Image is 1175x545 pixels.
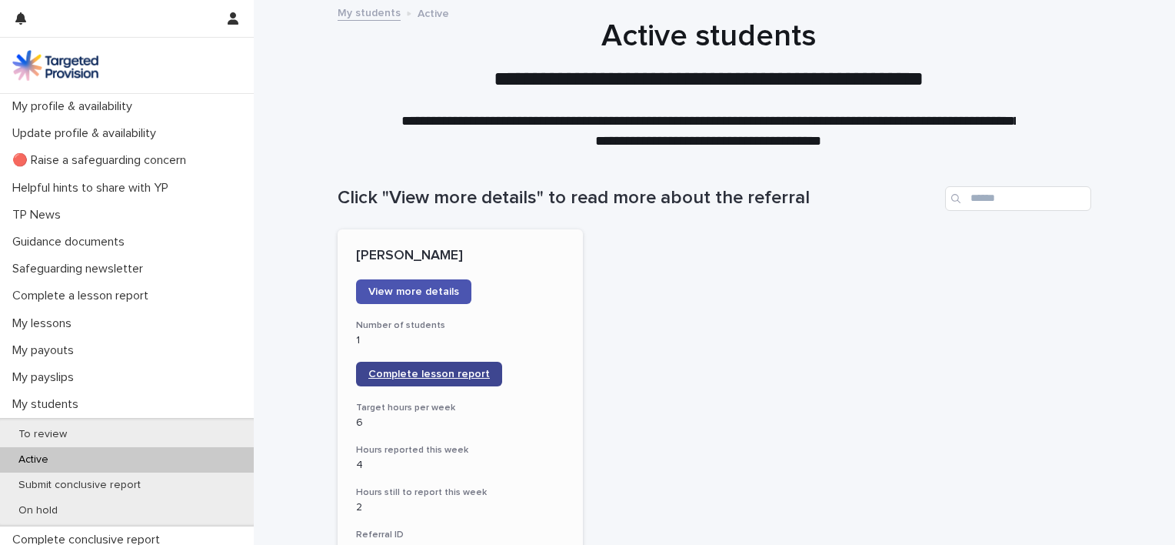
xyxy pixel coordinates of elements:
p: Submit conclusive report [6,479,153,492]
p: Update profile & availability [6,126,168,141]
p: 2 [356,501,564,514]
a: View more details [356,279,471,304]
p: Active [418,4,449,21]
input: Search [945,186,1091,211]
h3: Hours still to report this week [356,486,564,499]
h3: Hours reported this week [356,444,564,456]
p: My profile & availability [6,99,145,114]
p: TP News [6,208,73,222]
p: Safeguarding newsletter [6,262,155,276]
h1: Click "View more details" to read more about the referral [338,187,939,209]
p: 1 [356,334,564,347]
p: To review [6,428,79,441]
a: My students [338,3,401,21]
p: Complete a lesson report [6,289,161,303]
p: Guidance documents [6,235,137,249]
p: [PERSON_NAME] [356,248,564,265]
p: 4 [356,459,564,472]
h3: Referral ID [356,529,564,541]
p: Active [6,453,61,466]
p: Helpful hints to share with YP [6,181,181,196]
h3: Number of students [356,319,564,332]
img: M5nRWzHhSzIhMunXDL62 [12,50,98,81]
h1: Active students [331,18,1085,55]
h3: Target hours per week [356,402,564,414]
span: View more details [368,286,459,297]
p: My students [6,397,91,412]
p: 6 [356,416,564,430]
p: On hold [6,504,70,517]
p: My lessons [6,316,84,331]
p: My payouts [6,343,86,358]
a: Complete lesson report [356,362,502,386]
p: My payslips [6,370,86,385]
p: 🔴 Raise a safeguarding concern [6,153,198,168]
span: Complete lesson report [368,369,490,379]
